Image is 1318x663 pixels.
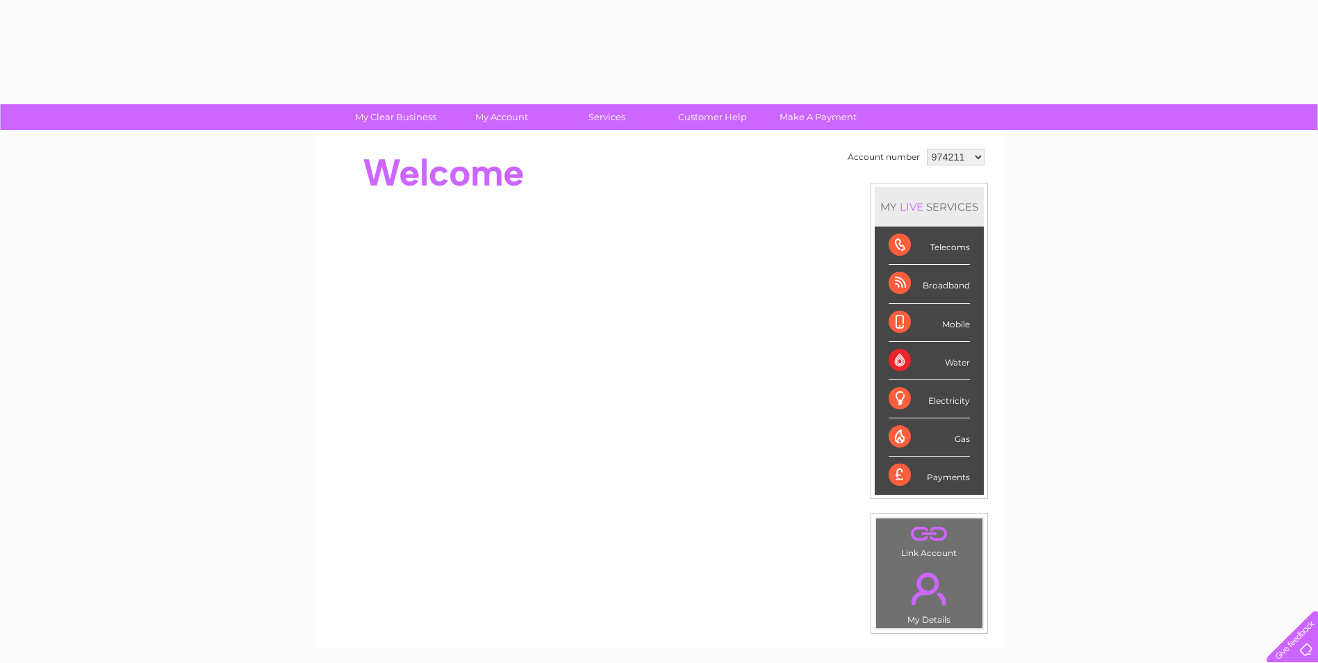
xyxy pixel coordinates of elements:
td: Account number [844,145,923,169]
div: Mobile [889,304,970,342]
td: Link Account [875,518,983,562]
a: Services [550,104,664,130]
a: My Account [444,104,559,130]
div: Broadband [889,265,970,303]
a: . [880,522,979,546]
a: My Clear Business [338,104,453,130]
div: MY SERVICES [875,187,984,227]
a: Make A Payment [761,104,875,130]
a: . [880,564,979,613]
a: Customer Help [655,104,770,130]
td: My Details [875,561,983,629]
div: Telecoms [889,227,970,265]
div: Electricity [889,380,970,418]
div: Gas [889,418,970,457]
div: Payments [889,457,970,494]
div: Water [889,342,970,380]
div: LIVE [897,200,926,213]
